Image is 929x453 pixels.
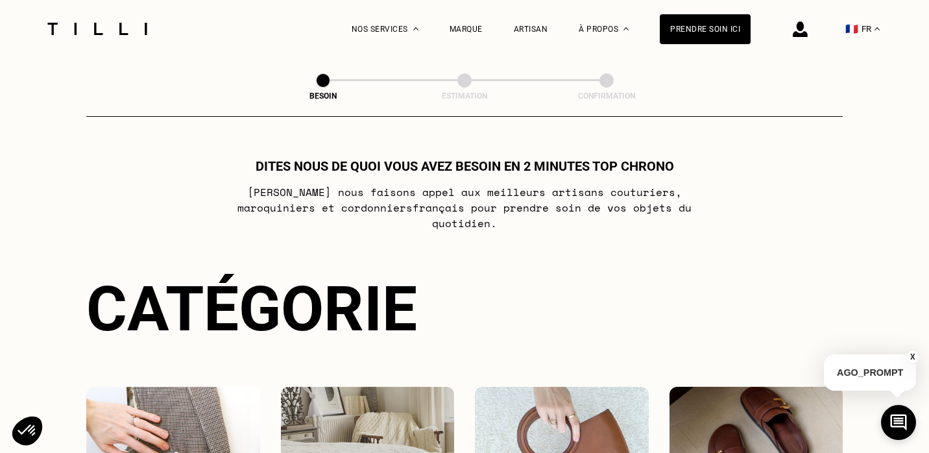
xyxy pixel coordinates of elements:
div: Catégorie [86,273,843,345]
a: Artisan [514,25,548,34]
img: menu déroulant [875,27,880,31]
a: Prendre soin ici [660,14,751,44]
div: Confirmation [542,92,671,101]
a: Marque [450,25,483,34]
p: AGO_PROMPT [824,354,916,391]
span: 🇫🇷 [845,23,858,35]
img: Menu déroulant à propos [623,27,629,31]
div: Besoin [258,92,388,101]
h1: Dites nous de quoi vous avez besoin en 2 minutes top chrono [256,158,674,174]
img: Menu déroulant [413,27,418,31]
p: [PERSON_NAME] nous faisons appel aux meilleurs artisans couturiers , maroquiniers et cordonniers ... [208,184,722,231]
button: X [906,350,919,364]
img: icône connexion [793,21,808,37]
img: Logo du service de couturière Tilli [43,23,152,35]
div: Estimation [400,92,529,101]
